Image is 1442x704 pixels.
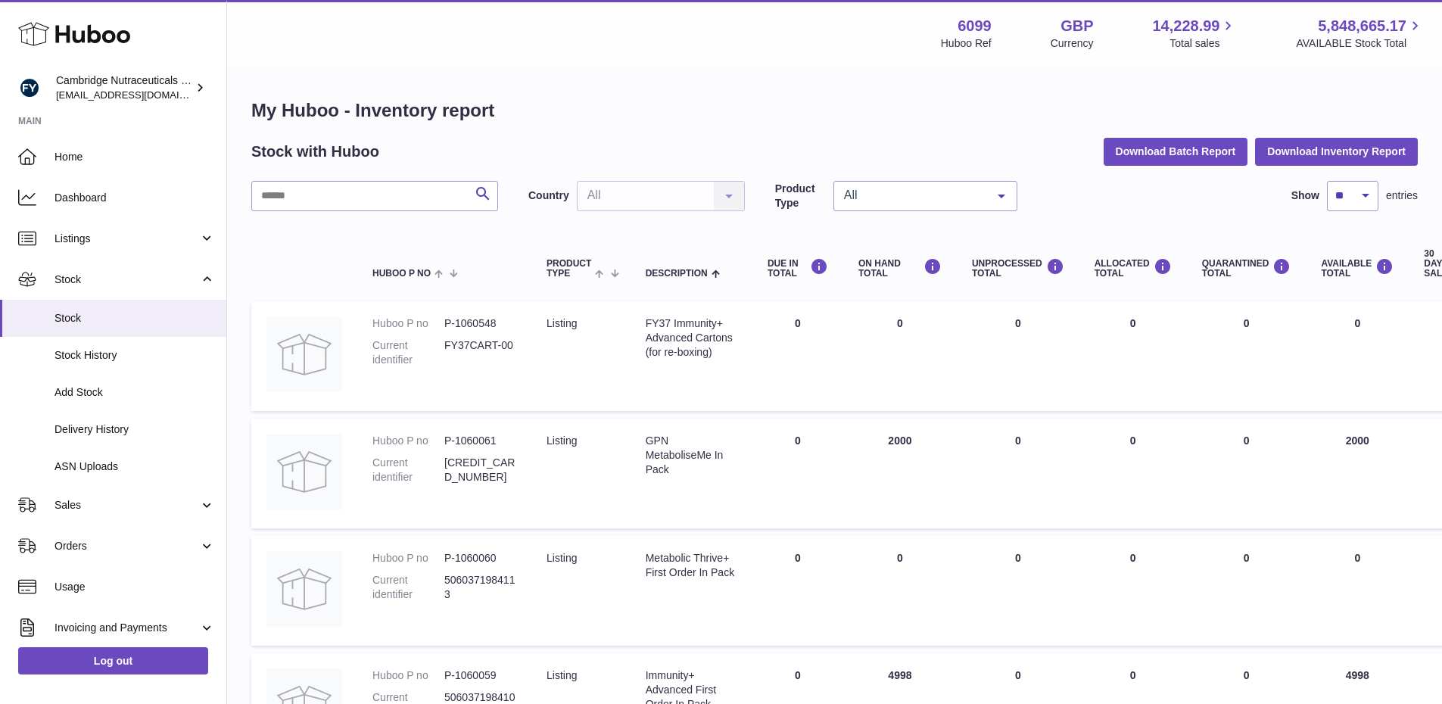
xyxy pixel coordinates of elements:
[1095,258,1172,279] div: ALLOCATED Total
[1060,16,1093,36] strong: GBP
[55,539,199,553] span: Orders
[55,311,215,326] span: Stock
[18,76,41,99] img: huboo@camnutra.com
[372,434,444,448] dt: Huboo P no
[775,182,826,210] label: Product Type
[444,573,516,602] dd: 5060371984113
[1152,16,1237,51] a: 14,228.99 Total sales
[752,419,843,528] td: 0
[372,456,444,484] dt: Current identifier
[372,573,444,602] dt: Current identifier
[858,258,942,279] div: ON HAND Total
[646,316,737,360] div: FY37 Immunity+ Advanced Cartons (for re-boxing)
[55,498,199,512] span: Sales
[444,456,516,484] dd: [CREDIT_CARD_NUMBER]
[840,188,986,203] span: All
[1244,317,1250,329] span: 0
[372,551,444,565] dt: Huboo P no
[1255,138,1418,165] button: Download Inventory Report
[55,580,215,594] span: Usage
[55,191,215,205] span: Dashboard
[251,142,379,162] h2: Stock with Huboo
[55,150,215,164] span: Home
[1244,669,1250,681] span: 0
[266,434,342,509] img: product image
[1244,435,1250,447] span: 0
[1152,16,1219,36] span: 14,228.99
[958,16,992,36] strong: 6099
[843,536,957,646] td: 0
[1318,16,1406,36] span: 5,848,665.17
[972,258,1064,279] div: UNPROCESSED Total
[55,273,199,287] span: Stock
[1306,419,1409,528] td: 2000
[547,317,577,329] span: listing
[372,338,444,367] dt: Current identifier
[547,259,591,279] span: Product Type
[444,338,516,367] dd: FY37CART-00
[372,316,444,331] dt: Huboo P no
[1079,419,1187,528] td: 0
[266,551,342,627] img: product image
[1306,301,1409,411] td: 0
[444,316,516,331] dd: P-1060548
[1386,188,1418,203] span: entries
[1244,552,1250,564] span: 0
[1079,301,1187,411] td: 0
[752,301,843,411] td: 0
[1306,536,1409,646] td: 0
[547,552,577,564] span: listing
[55,621,199,635] span: Invoicing and Payments
[1296,36,1424,51] span: AVAILABLE Stock Total
[56,73,192,102] div: Cambridge Nutraceuticals Ltd
[768,258,828,279] div: DUE IN TOTAL
[55,348,215,363] span: Stock History
[1321,258,1394,279] div: AVAILABLE Total
[957,536,1079,646] td: 0
[18,647,208,674] a: Log out
[646,434,737,477] div: GPN MetaboliseMe In Pack
[55,422,215,437] span: Delivery History
[957,301,1079,411] td: 0
[266,316,342,392] img: product image
[372,269,431,279] span: Huboo P no
[1202,258,1291,279] div: QUARANTINED Total
[56,89,223,101] span: [EMAIL_ADDRESS][DOMAIN_NAME]
[752,536,843,646] td: 0
[528,188,569,203] label: Country
[1169,36,1237,51] span: Total sales
[547,435,577,447] span: listing
[1051,36,1094,51] div: Currency
[957,419,1079,528] td: 0
[1291,188,1319,203] label: Show
[646,551,737,580] div: Metabolic Thrive+ First Order In Pack
[444,551,516,565] dd: P-1060060
[941,36,992,51] div: Huboo Ref
[1296,16,1424,51] a: 5,848,665.17 AVAILABLE Stock Total
[1079,536,1187,646] td: 0
[1104,138,1248,165] button: Download Batch Report
[444,668,516,683] dd: P-1060059
[55,385,215,400] span: Add Stock
[843,301,957,411] td: 0
[646,269,708,279] span: Description
[843,419,957,528] td: 2000
[547,669,577,681] span: listing
[251,98,1418,123] h1: My Huboo - Inventory report
[372,668,444,683] dt: Huboo P no
[55,459,215,474] span: ASN Uploads
[55,232,199,246] span: Listings
[444,434,516,448] dd: P-1060061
